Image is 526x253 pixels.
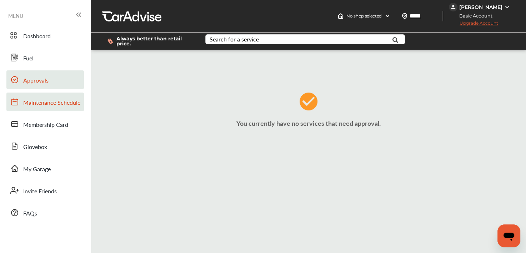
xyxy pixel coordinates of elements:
[338,13,344,19] img: header-home-logo.8d720a4f.svg
[23,120,68,130] span: Membership Card
[6,48,84,67] a: Fuel
[23,32,51,41] span: Dashboard
[504,4,510,10] img: WGsFRI8htEPBVLJbROoPRyZpYNWhNONpIPPETTm6eUC0GeLEiAAAAAElFTkSuQmCC
[23,209,37,218] span: FAQs
[6,115,84,133] a: Membership Card
[210,36,259,42] div: Search for a service
[385,13,390,19] img: header-down-arrow.9dd2ce7d.svg
[116,36,194,46] span: Always better than retail price.
[6,181,84,200] a: Invite Friends
[6,93,84,111] a: Maintenance Schedule
[23,76,49,85] span: Approvals
[23,54,34,63] span: Fuel
[8,13,23,19] span: MENU
[497,224,520,247] iframe: Button to launch messaging window
[23,143,47,152] span: Glovebox
[449,20,498,29] span: Upgrade Account
[93,119,524,128] p: You currently have no services that need approval.
[6,26,84,45] a: Dashboard
[6,203,84,222] a: FAQs
[402,13,407,19] img: location_vector.a44bc228.svg
[346,13,382,19] span: No shop selected
[459,4,502,10] div: [PERSON_NAME]
[23,98,80,108] span: Maintenance Schedule
[107,38,113,44] img: dollor_label_vector.a70140d1.svg
[6,137,84,155] a: Glovebox
[6,159,84,178] a: My Garage
[449,3,457,11] img: jVpblrzwTbfkPYzPPzSLxeg0AAAAASUVORK5CYII=
[450,12,498,20] span: Basic Account
[23,187,57,196] span: Invite Friends
[23,165,51,174] span: My Garage
[6,70,84,89] a: Approvals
